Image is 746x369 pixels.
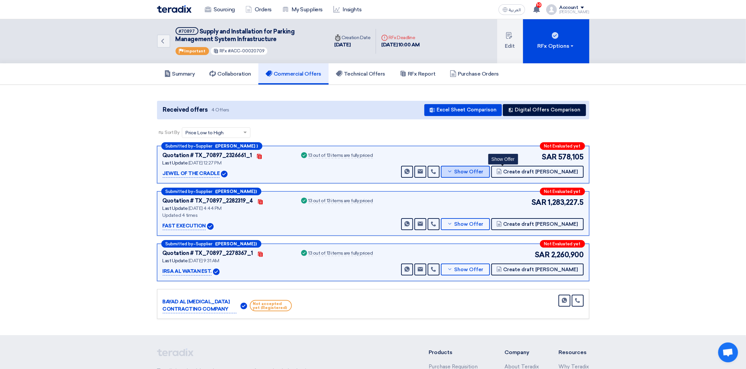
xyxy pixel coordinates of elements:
[179,29,195,33] div: #70897
[215,144,258,148] b: ([PERSON_NAME] )
[202,63,258,85] a: Collaboration
[308,199,373,204] div: 13 out of 13 items are fully priced
[166,189,193,194] span: Submitted by
[163,249,253,257] div: Quotation # TX_70897_2278367_1
[488,154,518,164] div: Show Offer
[504,169,578,174] span: Create draft [PERSON_NAME]
[163,206,188,211] span: Last Update
[188,258,219,264] span: [DATE] 9:31 AM
[176,28,295,43] span: Supply and Installation for Parking Management System Infrastructure
[454,222,483,227] span: Show Offer
[215,242,257,246] b: ([PERSON_NAME])
[220,48,227,53] span: RFx
[185,49,206,53] span: Important
[163,105,208,114] span: Received offers
[163,152,252,159] div: Quotation # TX_70897_2326661_1
[163,222,206,230] p: FAST EXECUTION
[308,251,373,256] div: 13 out of 13 items are fully priced
[441,218,490,230] button: Show Offer
[163,160,188,166] span: Last Update
[441,166,490,178] button: Show Offer
[504,267,578,272] span: Create draft [PERSON_NAME]
[546,4,557,15] img: profile_test.png
[157,63,202,85] a: Summary
[209,71,251,77] h5: Collaboration
[328,2,367,17] a: Insights
[166,242,193,246] span: Submitted by
[544,189,581,194] span: Not Evaluated yet
[381,34,420,41] div: RFx Deadline
[450,71,499,77] h5: Purchase Orders
[509,8,521,12] span: العربية
[544,242,581,246] span: Not Evaluated yet
[559,348,589,356] li: Resources
[718,342,738,362] div: Open chat
[165,129,180,136] span: Sort By
[228,48,265,53] span: #ACC-00020709
[240,303,247,309] img: Verified Account
[161,188,261,195] div: –
[166,144,193,148] span: Submitted by
[250,300,292,311] span: Not accepted yet (Registered)
[196,144,213,148] span: Supplier
[454,267,483,272] span: Show Offer
[497,19,523,63] button: Edit
[163,212,292,219] div: Updated 4 times
[221,171,228,177] img: Verified Account
[161,240,261,248] div: –
[211,107,229,113] span: 4 Offers
[196,242,213,246] span: Supplier
[559,5,578,11] div: Account
[441,264,490,276] button: Show Offer
[491,218,584,230] button: Create draft [PERSON_NAME]
[266,71,321,77] h5: Commercial Offers
[277,2,328,17] a: My Suppliers
[336,71,385,77] h5: Technical Offers
[188,206,222,211] span: [DATE] 4:44 PM
[429,348,485,356] li: Products
[504,222,578,227] span: Create draft [PERSON_NAME]
[163,268,212,276] p: IRSA AL WATAN EST.
[551,249,584,260] span: 2,260,900
[335,34,371,41] div: Creation Date
[544,144,581,148] span: Not Evaluated yet
[207,223,214,230] img: Verified Account
[542,152,557,162] span: SAR
[163,258,188,264] span: Last Update
[186,129,224,136] span: Price Low to High
[215,189,257,194] b: ([PERSON_NAME])
[308,153,373,158] div: 13 out of 13 items are fully priced
[258,63,329,85] a: Commercial Offers
[164,71,195,77] h5: Summary
[329,63,393,85] a: Technical Offers
[176,27,321,43] h5: Supply and Installation for Parking Management System Infrastructure
[558,152,584,162] span: 578,105
[443,63,506,85] a: Purchase Orders
[491,166,584,178] button: Create draft [PERSON_NAME]
[400,71,435,77] h5: RFx Report
[454,169,483,174] span: Show Offer
[424,104,502,116] button: Excel Sheet Comparison
[491,264,584,276] button: Create draft [PERSON_NAME]
[537,42,575,50] div: RFx Options
[531,197,547,208] span: SAR
[536,2,542,8] span: 10
[199,2,240,17] a: Sourcing
[381,41,420,49] div: [DATE] 10:00 AM
[163,197,253,205] div: Quotation # TX_70897_2282319_4
[213,269,220,275] img: Verified Account
[503,104,586,116] button: Digital Offers Comparison
[548,197,584,208] span: 1,283,227.5
[523,19,589,63] button: RFx Options
[161,142,262,150] div: –
[535,249,550,260] span: SAR
[499,4,525,15] button: العربية
[335,41,371,49] div: [DATE]
[163,298,237,313] p: BAYAD AL [MEDICAL_DATA] CONTRACTING COMPANY
[505,348,539,356] li: Company
[157,5,191,13] img: Teradix logo
[240,2,277,17] a: Orders
[393,63,443,85] a: RFx Report
[188,160,222,166] span: [DATE] 12:27 PM
[559,10,589,14] div: [PERSON_NAME]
